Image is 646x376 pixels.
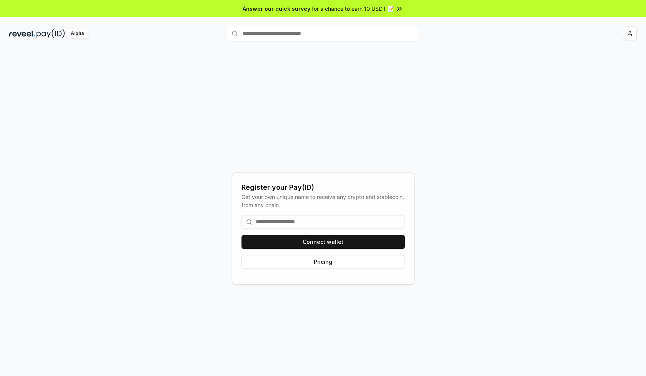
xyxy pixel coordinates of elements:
[241,193,405,209] div: Get your own unique name to receive any crypto and stablecoin, from any chain
[312,5,394,13] span: for a chance to earn 10 USDT 📝
[67,29,88,38] div: Alpha
[241,182,405,193] div: Register your Pay(ID)
[241,255,405,269] button: Pricing
[9,29,35,38] img: reveel_dark
[37,29,65,38] img: pay_id
[243,5,310,13] span: Answer our quick survey
[241,235,405,249] button: Connect wallet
